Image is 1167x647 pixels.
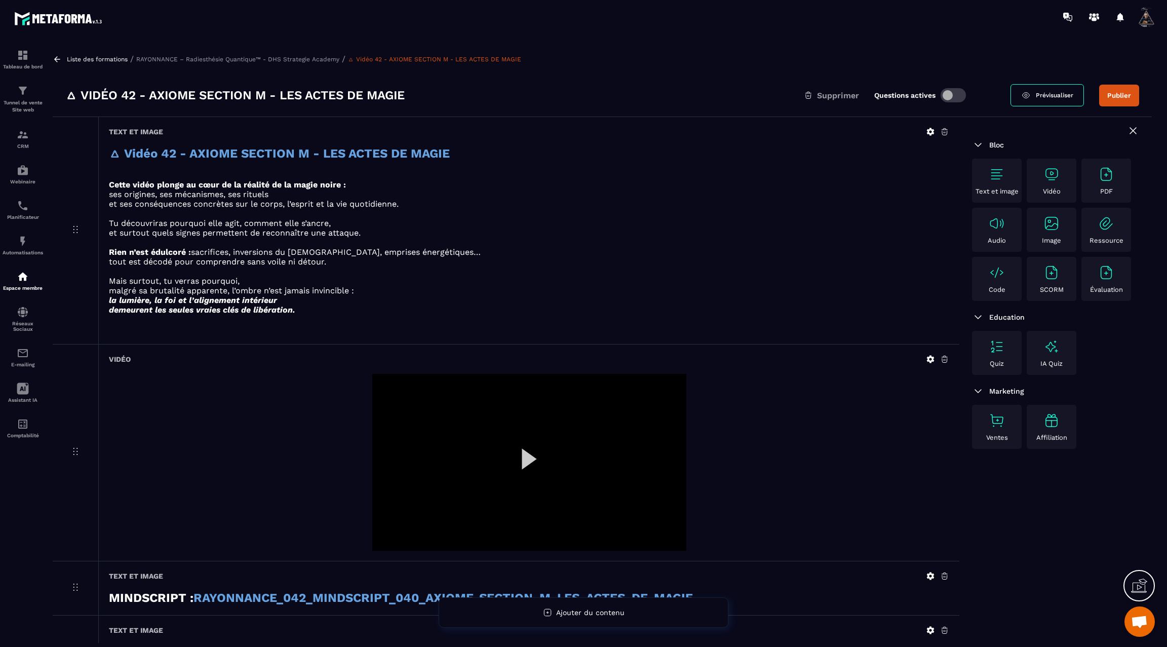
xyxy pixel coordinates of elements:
img: email [17,347,29,359]
p: Audio [988,237,1006,244]
label: Questions actives [874,91,936,99]
img: arrow-down [972,385,984,397]
p: Planificateur [3,214,43,220]
a: schedulerschedulerPlanificateur [3,192,43,227]
button: Publier [1099,85,1139,106]
p: E-mailing [3,362,43,367]
p: Automatisations [3,250,43,255]
p: CRM [3,143,43,149]
strong: Rien n’est édulcoré : [109,247,191,257]
h3: 🜂 Vidéo 42 - AXIOME SECTION M - LES ACTES DE MAGIE [65,87,405,103]
img: text-image no-wrap [1043,264,1060,281]
img: automations [17,271,29,283]
p: Vidéo [1043,187,1061,195]
img: accountant [17,418,29,430]
a: formationformationTableau de bord [3,42,43,77]
p: Tableau de bord [3,64,43,69]
img: text-image no-wrap [1098,166,1114,182]
span: et surtout quels signes permettent de reconnaître une attaque. [109,228,361,238]
a: formationformationCRM [3,121,43,157]
span: et ses conséquences concrètes sur le corps, l’esprit et la vie quotidienne. [109,199,399,209]
a: Liste des formations [67,56,128,63]
a: emailemailE-mailing [3,339,43,375]
p: PDF [1100,187,1113,195]
a: automationsautomationsAutomatisations [3,227,43,263]
strong: RAYONNANCE_042_MINDSCRIPT_040_AXIOME_SECTION_M_LES_ACTES_DE_MAGIE [193,591,693,605]
a: 🜂 Vidéo 42 - AXIOME SECTION M - LES ACTES DE MAGIE [348,56,521,63]
p: Comptabilité [3,433,43,438]
img: text-image [1043,338,1060,355]
span: Education [989,313,1025,321]
span: ses origines, ses mécanismes, ses rituels [109,189,268,199]
span: tout est décodé pour comprendre sans voile ni détour. [109,257,326,267]
p: Affiliation [1036,434,1067,441]
a: Assistant IA [3,375,43,410]
span: Prévisualiser [1036,92,1073,99]
img: text-image [1043,412,1060,429]
span: Supprimer [817,91,859,100]
span: Marketing [989,387,1024,395]
em: demeurent les seules vraies clés de libération. [109,305,295,315]
span: sacrifices, inversions du [DEMOGRAPHIC_DATA], emprises énergétiques… [191,247,481,257]
img: formation [17,85,29,97]
a: RAYONNANCE – Radiesthésie Quantique™ - DHS Strategie Academy [136,56,339,63]
p: Image [1042,237,1061,244]
img: text-image no-wrap [989,166,1005,182]
span: Mais surtout, tu verras pourquoi, [109,276,240,286]
a: automationsautomationsWebinaire [3,157,43,192]
p: Assistant IA [3,397,43,403]
span: / [342,54,345,64]
img: formation [17,49,29,61]
img: text-image no-wrap [989,412,1005,429]
img: formation [17,129,29,141]
h6: Text et image [109,626,163,634]
strong: MINDSCRIPT : [109,591,193,605]
p: Code [989,286,1005,293]
div: Ouvrir le chat [1124,606,1155,637]
img: text-image no-wrap [1043,215,1060,232]
span: Bloc [989,141,1004,149]
p: Espace membre [3,285,43,291]
img: arrow-down [972,139,984,151]
p: Réseaux Sociaux [3,321,43,332]
h6: Text et image [109,128,163,136]
p: Text et image [976,187,1019,195]
p: SCORM [1040,286,1064,293]
img: text-image no-wrap [1043,166,1060,182]
img: text-image no-wrap [989,338,1005,355]
img: scheduler [17,200,29,212]
h6: Vidéo [109,355,131,363]
p: Quiz [990,360,1004,367]
img: text-image no-wrap [989,215,1005,232]
em: la lumière, la foi et l’alignement intérieur [109,295,277,305]
img: text-image no-wrap [989,264,1005,281]
img: automations [17,235,29,247]
a: automationsautomationsEspace membre [3,263,43,298]
a: formationformationTunnel de vente Site web [3,77,43,121]
span: / [130,54,134,64]
p: Ressource [1090,237,1123,244]
p: Webinaire [3,179,43,184]
p: Tunnel de vente Site web [3,99,43,113]
span: Ajouter du contenu [556,608,625,617]
img: logo [14,9,105,28]
a: Prévisualiser [1010,84,1084,106]
img: text-image no-wrap [1098,215,1114,232]
img: arrow-down [972,311,984,323]
a: accountantaccountantComptabilité [3,410,43,446]
strong: 🜂 Vidéo 42 - AXIOME SECTION M - LES ACTES DE MAGIE [109,146,450,161]
img: text-image no-wrap [1098,264,1114,281]
a: social-networksocial-networkRéseaux Sociaux [3,298,43,339]
h6: Text et image [109,572,163,580]
span: Tu découvriras pourquoi elle agit, comment elle s’ancre, [109,218,331,228]
p: IA Quiz [1040,360,1063,367]
p: Ventes [986,434,1008,441]
strong: Cette vidéo plonge au cœur de la réalité de la magie noire : [109,180,346,189]
img: social-network [17,306,29,318]
img: automations [17,164,29,176]
span: malgré sa brutalité apparente, l’ombre n’est jamais invincible : [109,286,354,295]
p: Évaluation [1090,286,1123,293]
